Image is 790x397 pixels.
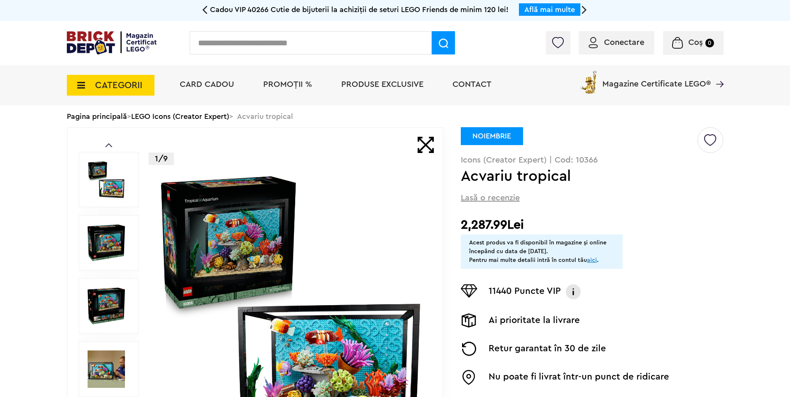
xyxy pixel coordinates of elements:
[461,370,477,385] img: Easybox
[688,38,703,47] span: Coș
[602,69,711,88] span: Magazine Certificate LEGO®
[210,6,509,13] span: Cadou VIP 40266 Cutie de bijuterii la achiziții de seturi LEGO Friends de minim 120 lei!
[67,113,127,120] a: Pagina principală
[461,284,477,298] img: Puncte VIP
[88,161,125,198] img: Acvariu tropical
[341,80,423,89] a: Produse exclusive
[452,80,492,89] a: Contact
[88,224,125,261] img: Acvariu tropical
[705,39,714,47] small: 0
[67,106,724,127] div: > > Acvariu tropical
[461,127,523,145] div: NOIEMBRIE
[711,69,724,77] a: Magazine Certificate LEGO®
[589,38,644,47] a: Conectare
[604,38,644,47] span: Conectare
[587,257,597,263] a: aici
[263,80,312,89] a: PROMOȚII %
[149,153,174,165] p: 1/9
[524,6,575,13] a: Află mai multe
[105,143,112,147] a: Prev
[461,169,697,184] h1: Acvariu tropical
[461,192,520,204] span: Lasă o recenzie
[469,239,614,265] div: Acest produs va fi disponibil în magazine și online începând cu data de [DATE]. Pentru mai multe ...
[489,284,561,299] p: 11440 Puncte VIP
[489,342,606,356] p: Retur garantat în 30 de zile
[180,80,234,89] a: Card Cadou
[461,217,724,232] h2: 2,287.99Lei
[461,313,477,328] img: Livrare
[461,156,724,164] p: Icons (Creator Expert) | Cod: 10366
[461,342,477,356] img: Returnare
[489,370,669,385] p: Nu poate fi livrat într-un punct de ridicare
[131,113,229,120] a: LEGO Icons (Creator Expert)
[95,81,142,90] span: CATEGORII
[489,313,580,328] p: Ai prioritate la livrare
[88,287,125,325] img: Acvariu tropical LEGO 10366
[565,284,582,299] img: Info VIP
[88,350,125,388] img: Seturi Lego Acvariu tropical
